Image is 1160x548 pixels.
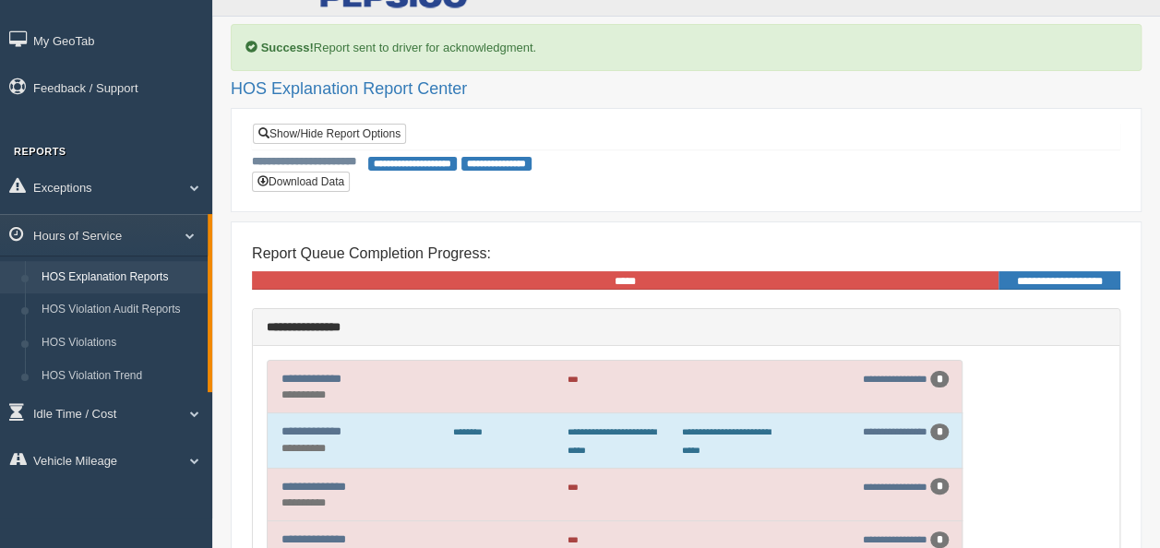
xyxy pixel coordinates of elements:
a: HOS Explanation Reports [33,261,208,294]
b: Success! [261,41,314,54]
div: Report sent to driver for acknowledgment. [231,24,1142,71]
a: HOS Violation Trend [33,360,208,393]
a: HOS Violations [33,327,208,360]
a: HOS Violation Audit Reports [33,293,208,327]
h2: HOS Explanation Report Center [231,80,1142,99]
a: Show/Hide Report Options [253,124,406,144]
button: Download Data [252,172,350,192]
h4: Report Queue Completion Progress: [252,245,1120,262]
